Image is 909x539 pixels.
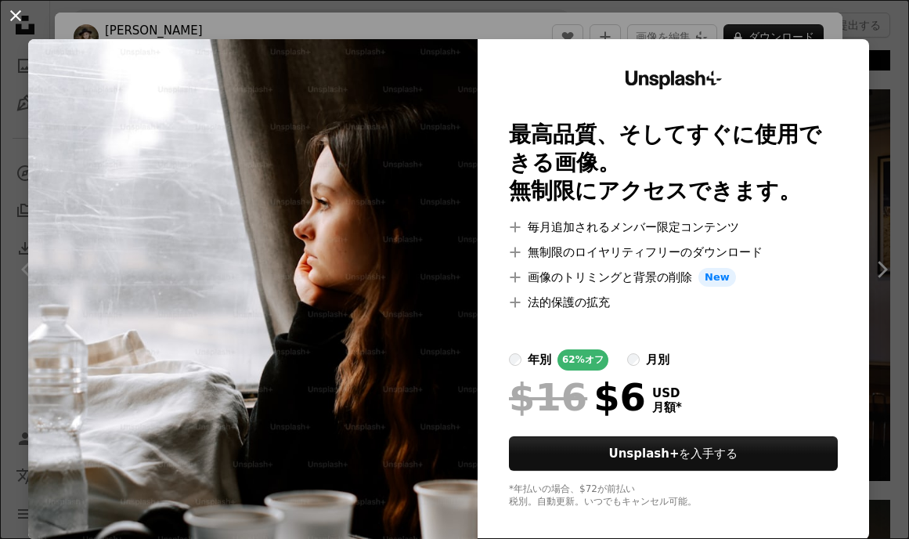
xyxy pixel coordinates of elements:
[509,377,587,418] span: $16
[652,386,682,400] span: USD
[509,218,838,237] li: 毎月追加されるメンバー限定コンテンツ
[509,436,838,471] button: Unsplash+を入手する
[509,268,838,287] li: 画像のトリミングと背景の削除
[528,350,551,369] div: 年別
[509,243,838,262] li: 無制限のロイヤリティフリーのダウンロード
[509,483,838,508] div: *年払いの場合、 $72 が前払い 税別。自動更新。いつでもキャンセル可能。
[609,447,680,461] strong: Unsplash+
[509,121,838,205] h2: 最高品質、そしてすぐに使用できる画像。 無制限にアクセスできます。
[509,353,521,366] input: 年別62%オフ
[509,293,838,312] li: 法的保護の拡充
[646,350,669,369] div: 月別
[557,349,608,371] div: 62% オフ
[509,377,646,418] div: $6
[627,353,640,366] input: 月別
[698,268,736,287] span: New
